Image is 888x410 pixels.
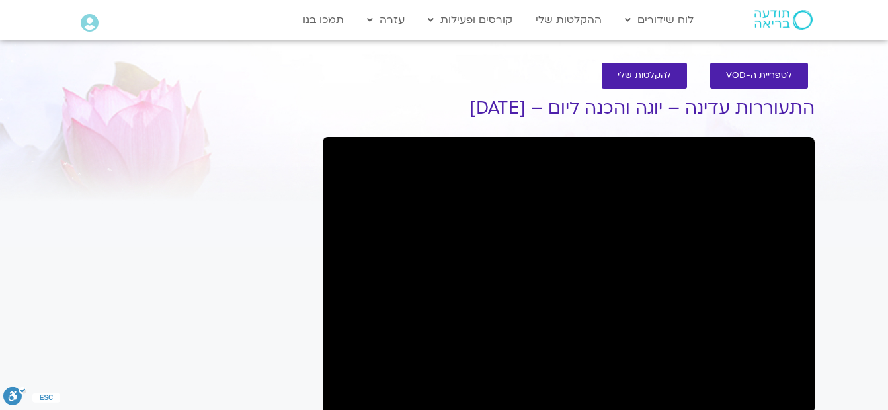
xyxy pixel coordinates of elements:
a: להקלטות שלי [602,63,687,89]
span: לספריית ה-VOD [726,71,792,81]
a: עזרה [360,7,411,32]
a: תמכו בנו [296,7,350,32]
img: תודעה בריאה [754,10,813,30]
a: לספריית ה-VOD [710,63,808,89]
a: לוח שידורים [618,7,700,32]
span: להקלטות שלי [618,71,671,81]
a: קורסים ופעילות [421,7,519,32]
h1: התעוררות עדינה – יוגה והכנה ליום – [DATE] [323,99,815,118]
a: ההקלטות שלי [529,7,608,32]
